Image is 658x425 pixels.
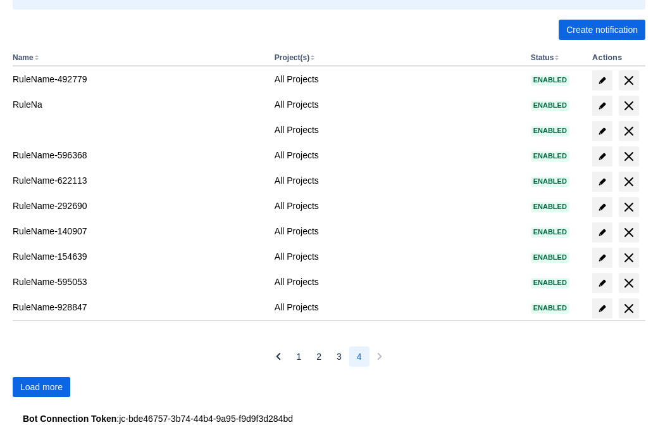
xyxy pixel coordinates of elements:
span: edit [597,126,607,136]
span: delete [621,250,636,265]
span: delete [621,225,636,240]
button: Next [369,346,390,367]
span: 2 [316,346,321,367]
span: edit [597,227,607,238]
button: Status [531,53,554,62]
span: 3 [337,346,342,367]
span: delete [621,174,636,189]
span: edit [597,177,607,187]
div: All Projects [275,124,521,136]
span: delete [621,98,636,113]
span: Enabled [531,203,569,210]
button: Load more [13,377,70,397]
span: Enabled [531,77,569,84]
span: Enabled [531,153,569,160]
div: All Projects [275,225,521,238]
div: RuleName-292690 [13,200,264,212]
div: RuleName-928847 [13,301,264,314]
span: edit [597,202,607,212]
button: Page 2 [309,346,329,367]
span: edit [597,253,607,263]
span: delete [621,149,636,164]
span: Load more [20,377,63,397]
nav: Pagination [268,346,389,367]
span: delete [621,124,636,139]
span: edit [597,151,607,162]
span: Enabled [531,254,569,261]
span: edit [597,75,607,86]
button: Create notification [559,20,645,40]
strong: Bot Connection Token [23,414,116,424]
div: All Projects [275,200,521,212]
span: Enabled [531,279,569,286]
span: Enabled [531,229,569,236]
div: RuleNa [13,98,264,111]
div: RuleName-140907 [13,225,264,238]
div: RuleName-622113 [13,174,264,187]
span: delete [621,301,636,316]
div: RuleName-596368 [13,149,264,162]
div: RuleName-595053 [13,276,264,288]
span: edit [597,278,607,288]
span: 4 [357,346,362,367]
div: All Projects [275,98,521,111]
button: Page 1 [289,346,309,367]
button: Project(s) [275,53,309,62]
div: All Projects [275,250,521,263]
div: All Projects [275,149,521,162]
div: RuleName-492779 [13,73,264,86]
div: All Projects [275,301,521,314]
span: delete [621,73,636,88]
th: Actions [587,50,645,67]
span: 1 [296,346,301,367]
button: Page 4 [349,346,369,367]
span: edit [597,303,607,314]
span: edit [597,101,607,111]
div: All Projects [275,174,521,187]
span: Enabled [531,127,569,134]
span: Create notification [566,20,638,40]
span: Enabled [531,305,569,312]
div: All Projects [275,276,521,288]
span: delete [621,276,636,291]
span: Enabled [531,178,569,185]
button: Previous [268,346,289,367]
div: All Projects [275,73,521,86]
button: Name [13,53,34,62]
div: : jc-bde46757-3b74-44b4-9a95-f9d9f3d284bd [23,412,635,425]
div: RuleName-154639 [13,250,264,263]
span: Enabled [531,102,569,109]
button: Page 3 [329,346,349,367]
span: delete [621,200,636,215]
